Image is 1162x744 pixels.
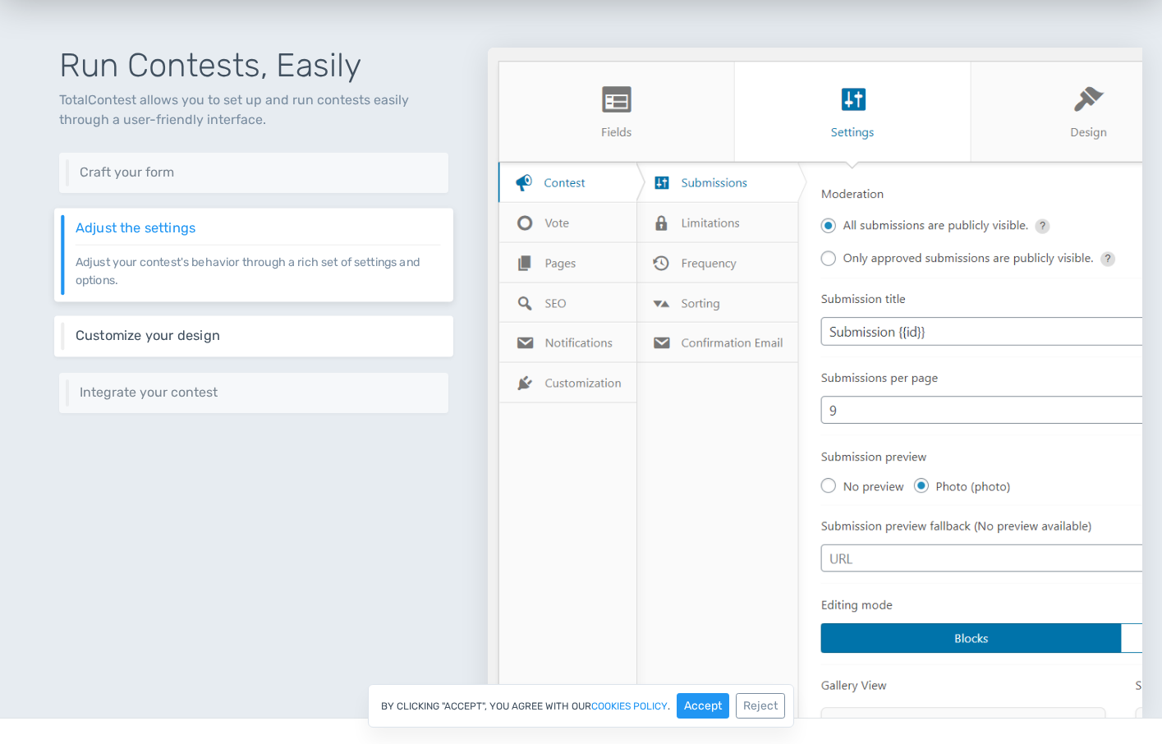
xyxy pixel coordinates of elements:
button: Reject [736,693,785,719]
img: Settings [488,48,1142,717]
button: Accept [677,693,729,719]
h6: Adjust the settings [76,221,440,236]
div: By clicking "Accept", you agree with our . [368,684,794,728]
p: Integrate your contest easily using different methods including shortcodes, embed code, REST API ... [80,400,436,401]
p: Adjust your contest's behavior through a rich set of settings and options. [76,244,440,288]
h6: Customize your design [76,328,440,343]
p: TotalContest allows you to set up and run contests easily through a user-friendly interface. [59,90,448,130]
p: Craft your own submission form using 10+ different types of fields. [80,180,436,181]
h6: Integrate your contest [80,385,436,400]
p: Keep your website's design consistent by customizing the design to match your branding guidelines. [76,343,440,344]
h1: Run Contests, Easily [59,48,448,84]
a: cookies policy [591,701,668,711]
h6: Craft your form [80,165,436,180]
